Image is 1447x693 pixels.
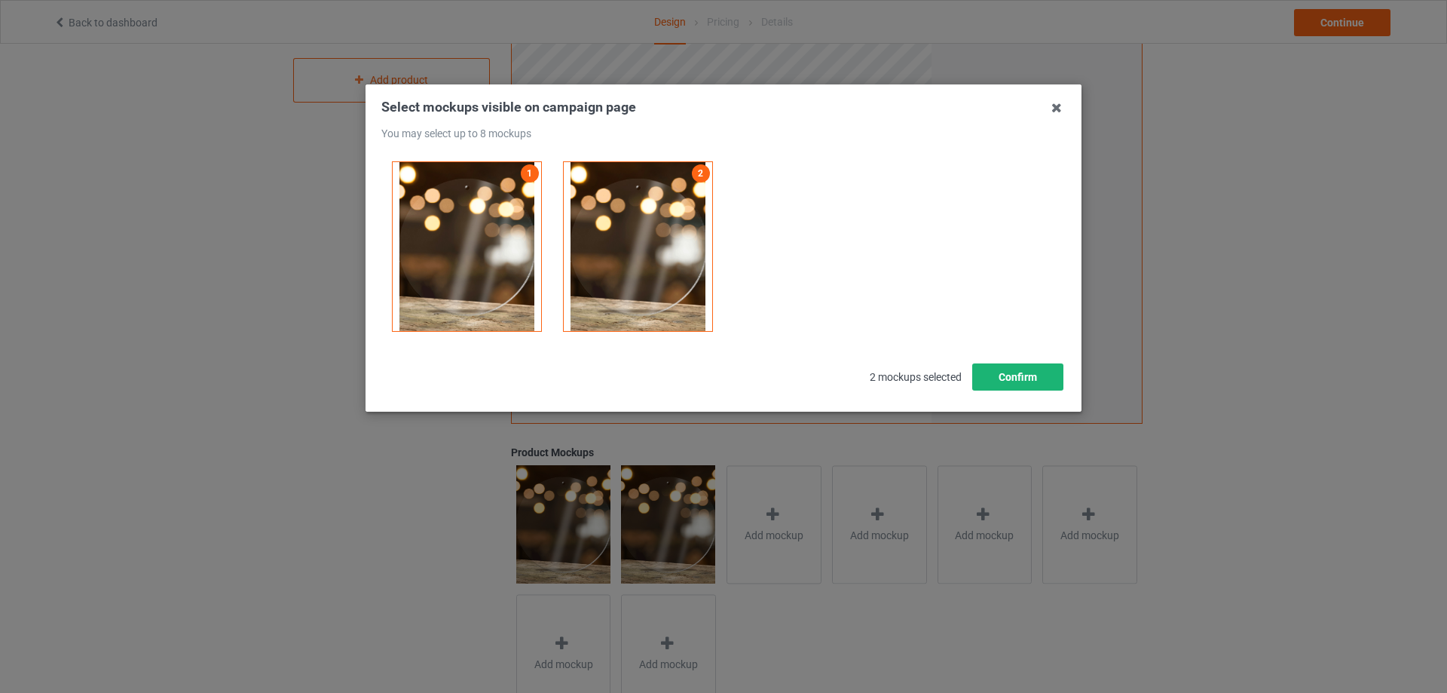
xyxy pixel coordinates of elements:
[859,360,972,394] span: 2 mockups selected
[692,164,710,182] a: 2
[381,127,531,140] span: You may select up to 8 mockups
[381,99,636,115] span: Select mockups visible on campaign page
[972,363,1063,391] button: Confirm
[521,164,539,182] a: 1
